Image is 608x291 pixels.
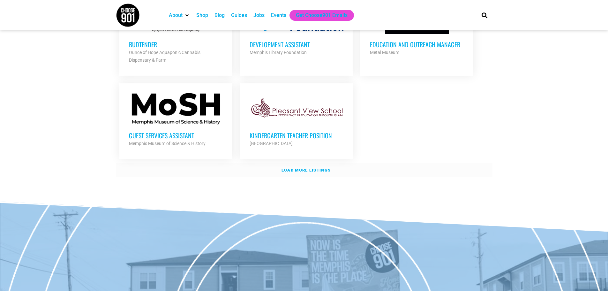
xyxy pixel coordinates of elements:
[231,11,247,19] a: Guides
[250,131,343,140] h3: Kindergarten Teacher Position
[129,141,206,146] strong: Memphis Museum of Science & History
[129,40,223,49] h3: Budtender
[214,11,225,19] a: Blog
[250,50,307,55] strong: Memphis Library Foundation
[169,11,183,19] a: About
[129,50,200,63] strong: Ounce of Hope Aquaponic Cannabis Dispensary & Farm
[166,10,193,21] div: About
[240,83,353,157] a: Kindergarten Teacher Position [GEOGRAPHIC_DATA]
[250,141,293,146] strong: [GEOGRAPHIC_DATA]
[479,10,490,20] div: Search
[370,40,464,49] h3: Education and Outreach Manager
[166,10,471,21] nav: Main nav
[296,11,348,19] a: Get Choose901 Emails
[129,131,223,140] h3: Guest Services Assistant
[281,168,331,172] strong: Load more listings
[370,50,399,55] strong: Metal Museum
[196,11,208,19] a: Shop
[250,40,343,49] h3: Development Assistant
[116,163,492,178] a: Load more listings
[271,11,286,19] a: Events
[253,11,265,19] a: Jobs
[119,83,232,157] a: Guest Services Assistant Memphis Museum of Science & History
